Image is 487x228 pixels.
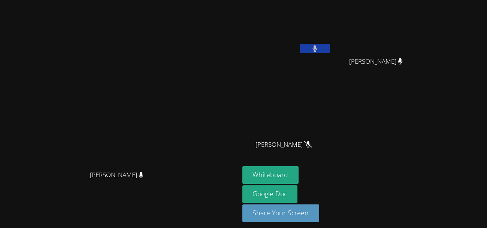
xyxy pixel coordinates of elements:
span: [PERSON_NAME] [349,56,403,67]
button: Share Your Screen [242,204,320,222]
span: [PERSON_NAME] [90,170,143,180]
button: Whiteboard [242,166,299,184]
a: Google Doc [242,185,298,203]
span: [PERSON_NAME] [255,139,312,150]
